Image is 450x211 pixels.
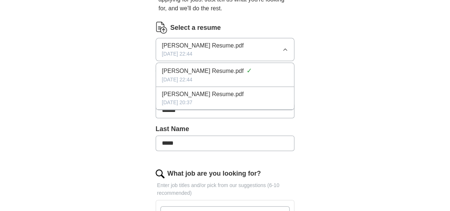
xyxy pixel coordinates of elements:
label: Last Name [156,124,295,134]
span: ✓ [247,66,252,76]
span: [PERSON_NAME] Resume.pdf [162,67,244,75]
img: CV Icon [156,22,167,34]
span: [PERSON_NAME] Resume.pdf [162,90,244,99]
div: [DATE] 20:37 [162,99,288,106]
label: Select a resume [170,23,221,33]
img: search.png [156,169,164,178]
label: What job are you looking for? [167,169,261,179]
div: [DATE] 22:44 [162,76,288,84]
p: Enter job titles and/or pick from our suggestions (6-10 recommended) [156,182,295,197]
span: [DATE] 22:44 [162,50,192,58]
button: [PERSON_NAME] Resume.pdf[DATE] 22:44 [156,38,295,61]
span: [PERSON_NAME] Resume.pdf [162,41,244,50]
